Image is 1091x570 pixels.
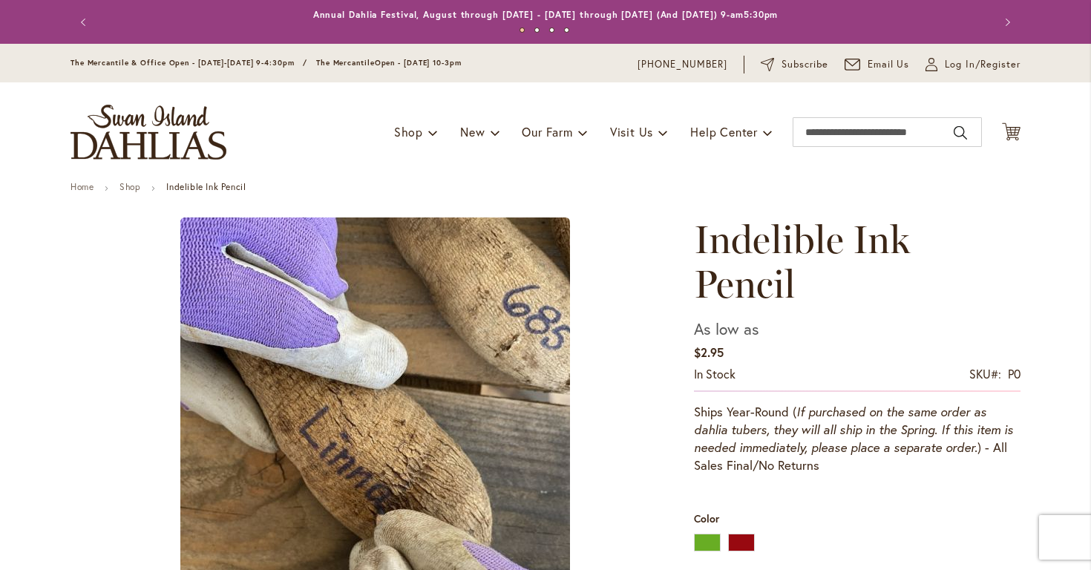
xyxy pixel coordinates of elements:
[694,534,721,551] div: Green
[71,7,100,37] button: Previous
[564,27,569,33] button: 4 of 4
[694,366,735,383] div: Availability
[690,124,758,140] span: Help Center
[534,27,540,33] button: 2 of 4
[1008,366,1020,383] div: P0
[925,57,1020,72] a: Log In/Register
[71,105,226,160] a: store logo
[11,517,53,559] iframe: Launch Accessibility Center
[71,58,375,68] span: The Mercantile & Office Open - [DATE]-[DATE] 9-4:30pm / The Mercantile
[313,9,779,20] a: Annual Dahlia Festival, August through [DATE] - [DATE] through [DATE] (And [DATE]) 9-am5:30pm
[694,366,735,381] span: In stock
[460,124,485,140] span: New
[520,27,525,33] button: 1 of 4
[694,404,1013,455] i: If purchased on the same order as dahlia tubers, they will all ship in the Spring. If this item i...
[610,124,653,140] span: Visit Us
[761,57,828,72] a: Subscribe
[969,366,1001,381] strong: SKU
[522,124,572,140] span: Our Farm
[549,27,554,33] button: 3 of 4
[694,403,1020,474] p: Ships Year-Round ( ) - All Sales Final/No Returns
[375,58,462,68] span: Open - [DATE] 10-3pm
[694,344,724,360] span: $2.95
[694,216,911,307] span: Indelible Ink Pencil
[991,7,1020,37] button: Next
[694,511,719,525] span: Color
[728,534,755,551] div: Red
[845,57,910,72] a: Email Us
[119,181,140,192] a: Shop
[782,57,828,72] span: Subscribe
[694,318,759,340] span: As low as
[945,57,1020,72] span: Log In/Register
[868,57,910,72] span: Email Us
[394,124,423,140] span: Shop
[638,57,727,72] a: [PHONE_NUMBER]
[166,181,246,192] strong: Indelible Ink Pencil
[71,181,94,192] a: Home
